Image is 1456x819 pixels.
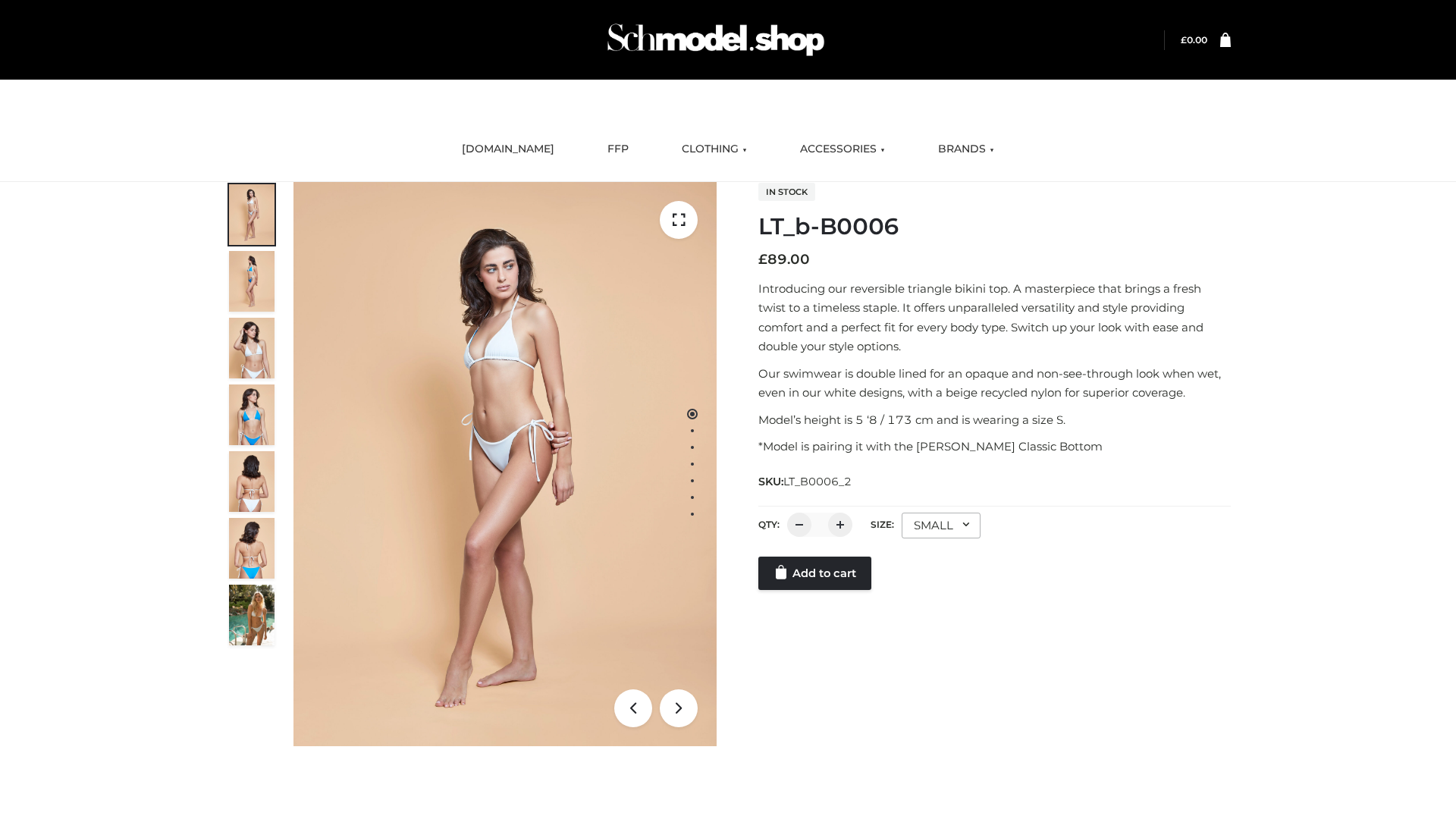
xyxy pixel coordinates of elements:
[927,133,1006,166] a: BRANDS
[229,384,275,445] img: ArielClassicBikiniTop_CloudNine_AzureSky_OW114ECO_4-scaled.jpg
[758,472,853,491] span: SKU:
[758,410,1231,430] p: Model’s height is 5 ‘8 / 173 cm and is wearing a size S.
[1181,34,1207,45] bdi: 0.00
[1181,34,1207,45] a: £0.00
[602,10,830,70] img: Schmodel Admin 964
[871,519,894,530] label: Size:
[229,318,275,378] img: ArielClassicBikiniTop_CloudNine_AzureSky_OW114ECO_3-scaled.jpg
[758,364,1231,403] p: Our swimwear is double lined for an opaque and non-see-through look when wet, even in our white d...
[758,437,1231,457] p: *Model is pairing it with the [PERSON_NAME] Classic Bottom
[758,519,780,530] label: QTY:
[229,518,275,579] img: ArielClassicBikiniTop_CloudNine_AzureSky_OW114ECO_8-scaled.jpg
[758,251,810,268] bdi: 89.00
[293,182,717,746] img: LT_b-B0006
[596,133,640,166] a: FFP
[758,183,815,201] span: In stock
[450,133,566,166] a: [DOMAIN_NAME]
[229,585,275,645] img: Arieltop_CloudNine_AzureSky2.jpg
[229,184,275,245] img: ArielClassicBikiniTop_CloudNine_AzureSky_OW114ECO_1-scaled.jpg
[758,251,767,268] span: £
[902,513,981,538] div: SMALL
[758,213,1231,240] h1: LT_b-B0006
[789,133,896,166] a: ACCESSORIES
[1181,34,1187,45] span: £
[783,475,852,488] span: LT_B0006_2
[229,451,275,512] img: ArielClassicBikiniTop_CloudNine_AzureSky_OW114ECO_7-scaled.jpg
[758,557,871,590] a: Add to cart
[229,251,275,312] img: ArielClassicBikiniTop_CloudNine_AzureSky_OW114ECO_2-scaled.jpg
[670,133,758,166] a: CLOTHING
[758,279,1231,356] p: Introducing our reversible triangle bikini top. A masterpiece that brings a fresh twist to a time...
